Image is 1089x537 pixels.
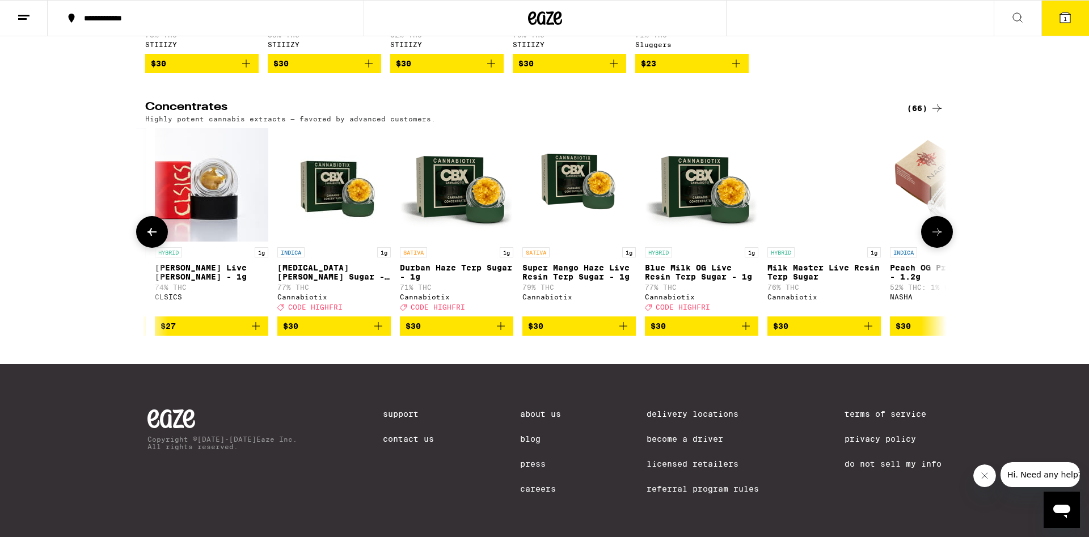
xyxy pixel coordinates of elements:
[277,128,391,316] a: Open page for Jet Lag OG Terp Sugar - 1g from Cannabiotix
[277,263,391,281] p: [MEDICAL_DATA] [PERSON_NAME] Sugar - 1g
[147,435,297,450] p: Copyright © [DATE]-[DATE] Eaze Inc. All rights reserved.
[896,322,911,331] span: $30
[155,293,268,301] div: CLSICS
[651,322,666,331] span: $30
[1041,1,1089,36] button: 1
[522,284,636,291] p: 79% THC
[767,316,881,336] button: Add to bag
[383,409,434,418] a: Support
[277,316,391,336] button: Add to bag
[155,128,268,242] img: CLSICS - Kimbo Slice Live Rosin - 1g
[647,484,759,493] a: Referral Program Rules
[645,128,758,316] a: Open page for Blue Milk OG Live Resin Terp Sugar - 1g from Cannabiotix
[647,459,759,468] a: Licensed Retailers
[513,54,626,73] button: Add to bag
[522,293,636,301] div: Cannabiotix
[1063,15,1067,22] span: 1
[522,316,636,336] button: Add to bag
[273,59,289,68] span: $30
[520,459,561,468] a: Press
[656,303,710,311] span: CODE HIGHFRI
[645,263,758,281] p: Blue Milk OG Live Resin Terp Sugar - 1g
[890,316,1003,336] button: Add to bag
[513,41,626,48] div: STIIIZY
[845,409,942,418] a: Terms of Service
[277,293,391,301] div: Cannabiotix
[890,293,1003,301] div: NASHA
[767,293,881,301] div: Cannabiotix
[400,247,427,257] p: SATIVA
[767,284,881,291] p: 76% THC
[155,263,268,281] p: [PERSON_NAME] Live [PERSON_NAME] - 1g
[647,409,759,418] a: Delivery Locations
[411,303,465,311] span: CODE HIGHFRI
[400,263,513,281] p: Durban Haze Terp Sugar - 1g
[645,128,758,242] img: Cannabiotix - Blue Milk OG Live Resin Terp Sugar - 1g
[635,54,749,73] button: Add to bag
[890,284,1003,291] p: 52% THC: 1% CBD
[528,322,543,331] span: $30
[522,247,550,257] p: SATIVA
[277,284,391,291] p: 77% THC
[767,128,881,242] img: Cannabiotix - Milk Master Live Resin Terp Sugar
[645,293,758,301] div: Cannabiotix
[518,59,534,68] span: $30
[845,434,942,443] a: Privacy Policy
[255,247,268,257] p: 1g
[520,434,561,443] a: Blog
[400,316,513,336] button: Add to bag
[161,322,176,331] span: $27
[390,54,504,73] button: Add to bag
[500,247,513,257] p: 1g
[890,128,1003,316] a: Open page for Peach OG Pressed Hash - 1.2g from NASHA
[377,247,391,257] p: 1g
[520,409,561,418] a: About Us
[520,484,561,493] a: Careers
[522,263,636,281] p: Super Mango Haze Live Resin Terp Sugar - 1g
[155,128,268,316] a: Open page for Kimbo Slice Live Rosin - 1g from CLSICS
[145,102,888,115] h2: Concentrates
[268,54,381,73] button: Add to bag
[277,247,305,257] p: INDICA
[400,293,513,301] div: Cannabiotix
[767,247,795,257] p: HYBRID
[155,247,182,257] p: HYBRID
[400,128,513,316] a: Open page for Durban Haze Terp Sugar - 1g from Cannabiotix
[622,247,636,257] p: 1g
[151,59,166,68] span: $30
[155,316,268,336] button: Add to bag
[845,459,942,468] a: Do Not Sell My Info
[145,115,436,122] p: Highly potent cannabis extracts — favored by advanced customers.
[406,322,421,331] span: $30
[890,128,1003,242] img: NASHA - Peach OG Pressed Hash - 1.2g
[890,247,917,257] p: INDICA
[155,284,268,291] p: 74% THC
[288,303,343,311] span: CODE HIGHFRI
[773,322,788,331] span: $30
[973,464,996,487] iframe: Close message
[890,263,1003,281] p: Peach OG Pressed Hash - 1.2g
[400,128,513,242] img: Cannabiotix - Durban Haze Terp Sugar - 1g
[645,316,758,336] button: Add to bag
[277,128,391,242] img: Cannabiotix - Jet Lag OG Terp Sugar - 1g
[522,128,636,242] img: Cannabiotix - Super Mango Haze Live Resin Terp Sugar - 1g
[283,322,298,331] span: $30
[867,247,881,257] p: 1g
[907,102,944,115] a: (66)
[396,59,411,68] span: $30
[745,247,758,257] p: 1g
[767,128,881,316] a: Open page for Milk Master Live Resin Terp Sugar from Cannabiotix
[132,247,146,257] p: 1g
[645,284,758,291] p: 77% THC
[145,54,259,73] button: Add to bag
[390,41,504,48] div: STIIIZY
[400,284,513,291] p: 71% THC
[7,8,82,17] span: Hi. Need any help?
[647,434,759,443] a: Become a Driver
[641,59,656,68] span: $23
[767,263,881,281] p: Milk Master Live Resin Terp Sugar
[1001,462,1080,487] iframe: Message from company
[383,434,434,443] a: Contact Us
[268,41,381,48] div: STIIIZY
